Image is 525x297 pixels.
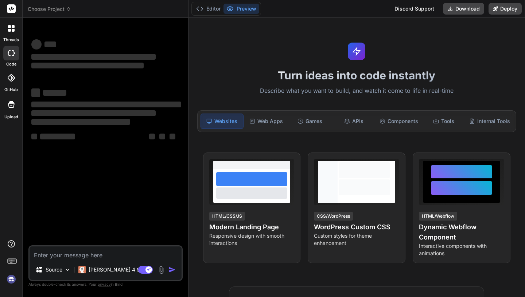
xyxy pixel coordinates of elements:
[78,266,86,273] img: Claude 4 Sonnet
[31,63,144,68] span: ‌
[209,212,245,221] div: HTML/CSS/JS
[466,114,513,129] div: Internal Tools
[44,41,56,47] span: ‌
[419,242,504,257] p: Interactive components with animations
[201,114,244,129] div: Websites
[28,5,71,13] span: Choose Project
[31,88,40,97] span: ‌
[3,37,19,43] label: threads
[40,134,75,139] span: ‌
[489,3,522,15] button: Deploy
[419,222,504,242] h4: Dynamic Webflow Component
[209,222,295,232] h4: Modern Landing Page
[31,119,130,125] span: ‌
[390,3,439,15] div: Discord Support
[443,3,484,15] button: Download
[31,102,181,107] span: ‌
[419,212,457,221] div: HTML/Webflow
[332,114,375,129] div: APIs
[31,110,156,116] span: ‌
[28,281,183,288] p: Always double-check its answers. Your in Bind
[193,86,521,96] p: Describe what you want to build, and watch it come to life in real-time
[223,4,259,14] button: Preview
[4,87,18,93] label: GitHub
[157,266,166,274] img: attachment
[377,114,421,129] div: Components
[193,4,223,14] button: Editor
[5,273,17,285] img: signin
[6,61,16,67] label: code
[245,114,287,129] div: Web Apps
[289,114,331,129] div: Games
[170,134,175,139] span: ‌
[89,266,143,273] p: [PERSON_NAME] 4 S..
[46,266,62,273] p: Source
[314,232,399,247] p: Custom styles for theme enhancement
[149,134,155,139] span: ‌
[65,267,71,273] img: Pick Models
[209,232,295,247] p: Responsive design with smooth interactions
[159,134,165,139] span: ‌
[423,114,465,129] div: Tools
[31,54,156,60] span: ‌
[31,39,42,49] span: ‌
[314,212,353,221] div: CSS/WordPress
[193,69,521,82] h1: Turn ideas into code instantly
[314,222,399,232] h4: WordPress Custom CSS
[43,90,66,96] span: ‌
[31,134,37,139] span: ‌
[98,282,111,286] span: privacy
[168,266,176,273] img: icon
[4,114,18,120] label: Upload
